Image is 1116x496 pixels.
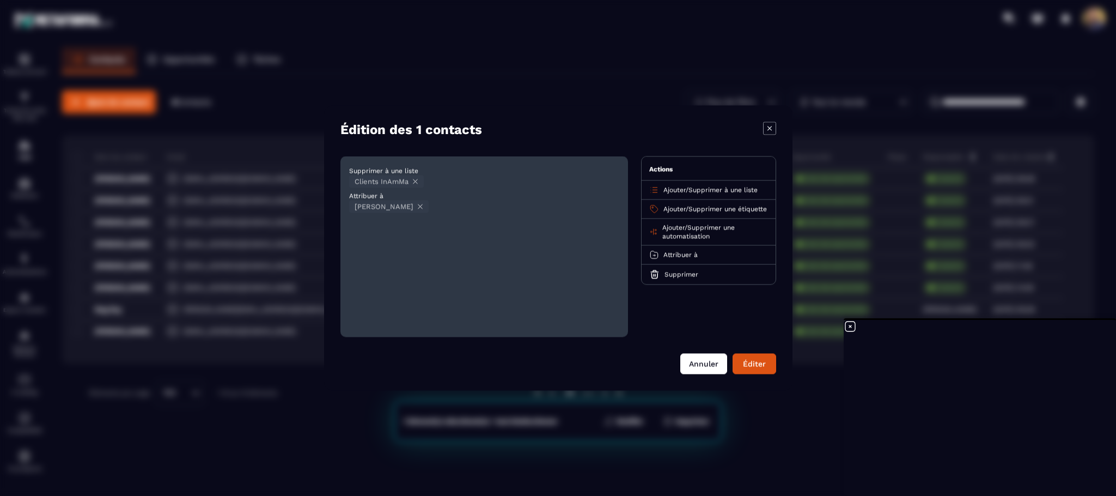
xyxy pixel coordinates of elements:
span: Attribuer à [663,251,698,259]
button: Annuler [680,354,727,374]
span: Supprimer une étiquette [688,205,767,213]
span: Supprimer à une liste [688,186,758,194]
span: Attribuer à [349,192,383,200]
span: Ajouter [663,186,686,194]
span: [PERSON_NAME] [355,203,413,211]
h4: Édition des 1 contacts [340,122,482,137]
span: Ajouter [662,224,684,232]
span: Ajouter [663,205,686,213]
span: Supprimer une automatisation [662,224,734,240]
span: Supprimer à une liste [349,167,418,175]
p: / [663,186,758,195]
span: Clients InAmMa [355,178,408,186]
button: Éditer [733,354,776,374]
span: Supprimer [664,271,698,279]
span: Actions [649,166,673,173]
p: / [662,223,767,241]
p: / [663,205,767,214]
